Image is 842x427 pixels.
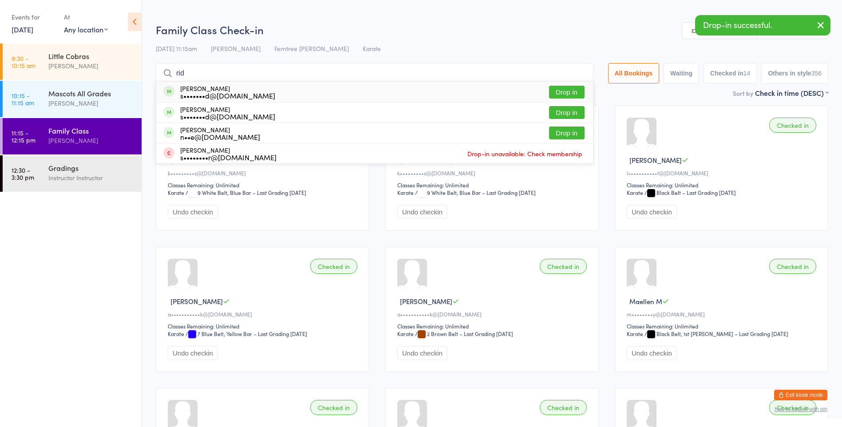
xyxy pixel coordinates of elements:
div: Checked in [769,118,816,133]
button: Others in style356 [761,63,828,83]
div: Checked in [540,400,587,415]
button: Undo checkin [168,205,218,219]
h2: Family Class Check-in [156,22,828,37]
a: 11:15 -12:15 pmFamily Class[PERSON_NAME] [3,118,142,154]
div: Karate [168,330,184,337]
div: [PERSON_NAME] [180,126,260,140]
div: At [64,10,108,24]
button: Undo checkin [168,346,218,360]
div: n••e@[DOMAIN_NAME] [180,133,260,140]
div: Instructor Instructor [48,173,134,183]
div: Classes Remaining: Unlimited [627,322,819,330]
div: Karate [627,330,643,337]
span: / 2 Brown Belt – Last Grading [DATE] [415,330,513,337]
div: 14 [743,70,751,77]
div: Checked in [769,259,816,274]
button: Exit kiosk mode [774,390,827,400]
div: Classes Remaining: Unlimited [168,181,360,189]
div: Classes Remaining: Unlimited [397,181,589,189]
span: Maellen M [629,297,662,306]
button: Undo checkin [627,346,677,360]
div: Any location [64,24,108,34]
div: Gradings [48,163,134,173]
button: Waiting [664,63,699,83]
div: k•••••••••s@[DOMAIN_NAME] [168,169,360,177]
div: Checked in [310,400,357,415]
span: [PERSON_NAME] [170,297,223,306]
a: 9:30 -10:15 amLittle Cobras[PERSON_NAME] [3,43,142,80]
span: / 7 Blue Belt, Yellow Bar – Last Grading [DATE] [186,330,307,337]
div: Karate [168,189,184,196]
div: s••••••••r@[DOMAIN_NAME] [180,154,277,161]
div: a•••••••••••k@[DOMAIN_NAME] [168,310,360,318]
div: [PERSON_NAME] [48,135,134,146]
span: [PERSON_NAME] [211,44,261,53]
button: Drop in [549,86,585,99]
time: 12:30 - 3:30 pm [12,166,34,181]
div: Karate [627,189,643,196]
span: Drop-in unavailable: Check membership [465,147,585,160]
a: 10:15 -11:15 amMascots All Grades[PERSON_NAME] [3,81,142,117]
time: 11:15 - 12:15 pm [12,129,36,143]
div: 356 [811,70,822,77]
div: l•••••••••••t@[DOMAIN_NAME] [627,169,819,177]
span: / 9 White Belt, Blue Bar – Last Grading [DATE] [186,189,306,196]
span: [PERSON_NAME] [400,297,452,306]
button: All Bookings [608,63,660,83]
button: Undo checkin [397,205,447,219]
button: how to secure with pin [775,406,827,412]
span: Karate [363,44,381,53]
div: Check in time (DESC) [755,88,828,98]
div: [PERSON_NAME] [48,61,134,71]
time: 9:30 - 10:15 am [12,55,36,69]
div: a•••••••••••k@[DOMAIN_NAME] [397,310,589,318]
div: Checked in [769,400,816,415]
div: Karate [397,189,414,196]
div: [PERSON_NAME] [180,106,275,120]
button: Undo checkin [627,205,677,219]
a: [DATE] [12,24,33,34]
div: Classes Remaining: Unlimited [168,322,360,330]
div: [PERSON_NAME] [180,146,277,161]
div: m••••••••y@[DOMAIN_NAME] [627,310,819,318]
div: [PERSON_NAME] [180,85,275,99]
span: / 9 White Belt, Blue Bar – Last Grading [DATE] [415,189,536,196]
div: Checked in [540,259,587,274]
div: Classes Remaining: Unlimited [397,322,589,330]
div: Karate [397,330,414,337]
span: / Black Belt – Last Grading [DATE] [644,189,736,196]
span: / Black Belt, 1st [PERSON_NAME] – Last Grading [DATE] [644,330,788,337]
div: Little Cobras [48,51,134,61]
input: Search [156,63,593,83]
div: k•••••••••s@[DOMAIN_NAME] [397,169,589,177]
time: 10:15 - 11:15 am [12,92,34,106]
button: Drop in [549,106,585,119]
div: s•••••••d@[DOMAIN_NAME] [180,92,275,99]
span: Ferntree [PERSON_NAME] [274,44,349,53]
div: Mascots All Grades [48,88,134,98]
div: Drop-in successful. [695,15,830,36]
button: Drop in [549,127,585,139]
a: 12:30 -3:30 pmGradingsInstructor Instructor [3,155,142,192]
div: Family Class [48,126,134,135]
button: Undo checkin [397,346,447,360]
div: [PERSON_NAME] [48,98,134,108]
div: s•••••••d@[DOMAIN_NAME] [180,113,275,120]
div: Classes Remaining: Unlimited [627,181,819,189]
div: Events for [12,10,55,24]
span: [DATE] 11:15am [156,44,197,53]
button: Checked in14 [704,63,757,83]
span: [PERSON_NAME] [629,155,682,165]
label: Sort by [733,89,753,98]
div: Checked in [310,259,357,274]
